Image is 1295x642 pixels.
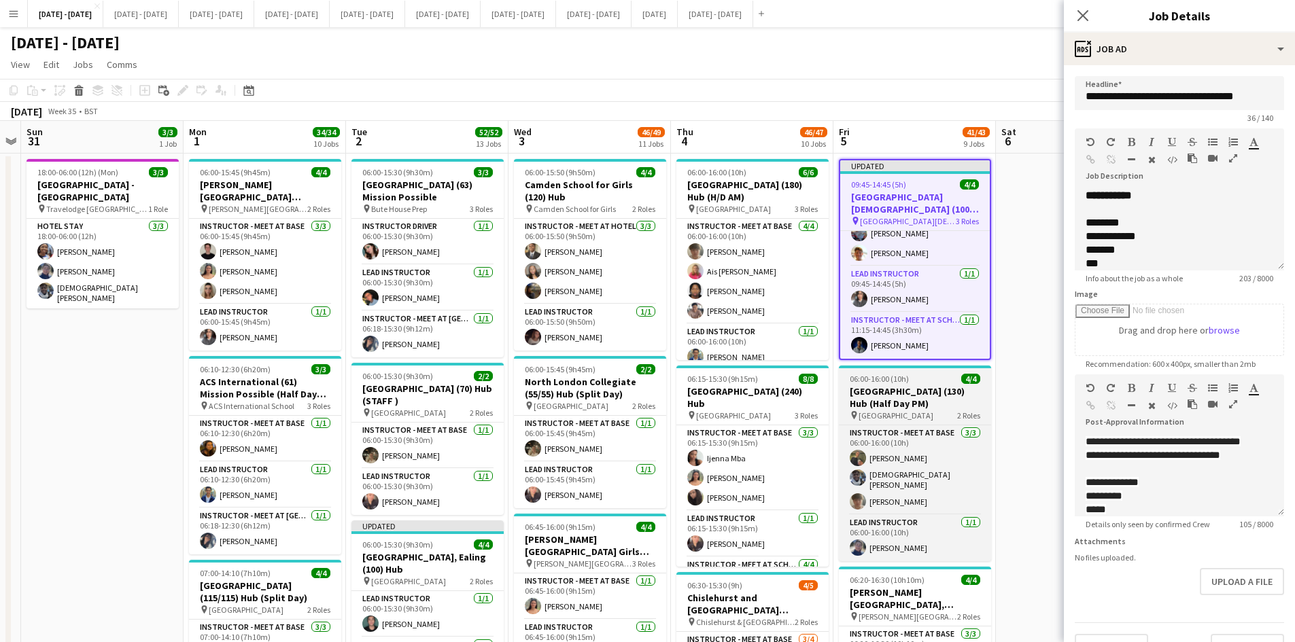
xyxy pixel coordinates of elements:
[200,568,271,578] span: 07:00-14:10 (7h10m)
[1237,113,1284,123] span: 36 / 140
[474,371,493,381] span: 2/2
[45,106,79,116] span: Week 35
[351,265,504,311] app-card-role: Lead Instructor1/106:00-15:30 (9h30m)[PERSON_NAME]
[27,179,179,203] h3: [GEOGRAPHIC_DATA] - [GEOGRAPHIC_DATA]
[676,179,829,203] h3: [GEOGRAPHIC_DATA] (180) Hub (H/D AM)
[187,133,207,149] span: 1
[839,515,991,561] app-card-role: Lead Instructor1/106:00-16:00 (10h)[PERSON_NAME]
[676,385,829,410] h3: [GEOGRAPHIC_DATA] (240) Hub
[307,204,330,214] span: 2 Roles
[1228,273,1284,283] span: 203 / 8000
[963,127,990,137] span: 41/43
[676,592,829,616] h3: Chislehurst and [GEOGRAPHIC_DATA] (130/130) Hub (split day)
[67,56,99,73] a: Jobs
[999,133,1016,149] span: 6
[795,410,818,421] span: 3 Roles
[1208,153,1218,164] button: Insert video
[674,133,693,149] span: 4
[73,58,93,71] span: Jobs
[351,159,504,357] div: 06:00-15:30 (9h30m)3/3[GEOGRAPHIC_DATA] (63) Mission Possible Bute House Prep3 RolesInstructor Dr...
[351,179,504,203] h3: [GEOGRAPHIC_DATA] (63) Mission Possible
[27,219,179,308] app-card-role: Hotel Stay3/318:00-06:00 (12h)[PERSON_NAME][PERSON_NAME][DEMOGRAPHIC_DATA][PERSON_NAME]
[860,216,956,226] span: [GEOGRAPHIC_DATA][DEMOGRAPHIC_DATA]
[840,160,990,171] div: Updated
[676,365,829,567] app-job-card: 06:15-15:30 (9h15m)8/8[GEOGRAPHIC_DATA] (240) Hub [GEOGRAPHIC_DATA]3 RolesInstructor - Meet at Ba...
[632,204,655,214] span: 2 Roles
[840,266,990,313] app-card-role: Lead Instructor1/109:45-14:45 (5h)[PERSON_NAME]
[307,605,330,615] span: 2 Roles
[514,126,532,138] span: Wed
[27,126,43,138] span: Sun
[38,56,65,73] a: Edit
[189,356,341,554] app-job-card: 06:10-12:30 (6h20m)3/3ACS International (61) Mission Possible (Half Day AM) ACS International Sch...
[1086,382,1095,393] button: Undo
[839,159,991,360] app-job-card: Updated09:45-14:45 (5h)4/4[GEOGRAPHIC_DATA][DEMOGRAPHIC_DATA] (100) Hub [GEOGRAPHIC_DATA][DEMOGRA...
[632,401,655,411] span: 2 Roles
[148,204,168,214] span: 1 Role
[351,520,504,531] div: Updated
[189,126,207,138] span: Mon
[44,58,59,71] span: Edit
[311,167,330,177] span: 4/4
[840,313,990,359] app-card-role: Instructor - Meet at School1/111:15-14:45 (3h30m)[PERSON_NAME]
[189,219,341,304] app-card-role: Instructor - Meet at Base3/306:00-15:45 (9h45m)[PERSON_NAME][PERSON_NAME][PERSON_NAME]
[371,408,446,418] span: [GEOGRAPHIC_DATA]
[676,425,829,511] app-card-role: Instructor - Meet at Base3/306:15-15:30 (9h15m)Ijenna Mba[PERSON_NAME][PERSON_NAME]
[957,611,980,622] span: 2 Roles
[200,364,271,374] span: 06:10-12:30 (6h20m)
[351,382,504,407] h3: [GEOGRAPHIC_DATA] (70) Hub (STAFF )
[189,462,341,508] app-card-role: Lead Instructor1/106:10-12:30 (6h20m)[PERSON_NAME]
[534,204,616,214] span: Camden School for Girls
[636,167,655,177] span: 4/4
[687,167,746,177] span: 06:00-16:00 (10h)
[159,139,177,149] div: 1 Job
[209,605,283,615] span: [GEOGRAPHIC_DATA]
[46,204,148,214] span: Travelodge [GEOGRAPHIC_DATA] [GEOGRAPHIC_DATA]
[1147,400,1156,411] button: Clear Formatting
[101,56,143,73] a: Comms
[687,374,758,384] span: 06:15-15:30 (9h15m)
[859,611,957,622] span: [PERSON_NAME][GEOGRAPHIC_DATA], Witley
[1075,536,1126,546] label: Attachments
[514,462,666,508] app-card-role: Lead Instructor1/106:00-15:45 (9h45m)[PERSON_NAME]
[676,159,829,360] app-job-card: 06:00-16:00 (10h)6/6[GEOGRAPHIC_DATA] (180) Hub (H/D AM) [GEOGRAPHIC_DATA]3 RolesInstructor - Mee...
[351,311,504,357] app-card-role: Instructor - Meet at [GEOGRAPHIC_DATA]1/106:18-15:30 (9h12m)[PERSON_NAME]
[1208,382,1218,393] button: Unordered List
[307,401,330,411] span: 3 Roles
[1249,382,1258,393] button: Text Color
[957,410,980,421] span: 2 Roles
[851,179,906,190] span: 09:45-14:45 (5h)
[961,374,980,384] span: 4/4
[470,204,493,214] span: 3 Roles
[474,539,493,550] span: 4/4
[696,617,795,627] span: Chislehurst & [GEOGRAPHIC_DATA]
[476,139,502,149] div: 13 Jobs
[525,364,595,374] span: 06:00-15:45 (9h45m)
[514,416,666,462] app-card-role: Instructor - Meet at Base1/106:00-15:45 (9h45m)[PERSON_NAME]
[189,579,341,604] h3: [GEOGRAPHIC_DATA] (115/115) Hub (Split Day)
[313,127,340,137] span: 34/34
[1126,137,1136,147] button: Bold
[27,159,179,308] div: 18:00-06:00 (12h) (Mon)3/3[GEOGRAPHIC_DATA] - [GEOGRAPHIC_DATA] Travelodge [GEOGRAPHIC_DATA] [GEO...
[534,558,632,569] span: [PERSON_NAME][GEOGRAPHIC_DATA] for Girls
[1147,382,1156,393] button: Italic
[514,159,666,351] div: 06:00-15:50 (9h50m)4/4Camden School for Girls (120) Hub Camden School for Girls2 RolesInstructor ...
[1228,519,1284,529] span: 105 / 8000
[351,219,504,265] app-card-role: Instructor Driver1/106:00-15:30 (9h30m)[PERSON_NAME]
[1147,154,1156,165] button: Clear Formatting
[1064,33,1295,65] div: Job Ad
[514,356,666,508] div: 06:00-15:45 (9h45m)2/2North London Collegiate (55/55) Hub (Split Day) [GEOGRAPHIC_DATA]2 RolesIns...
[512,133,532,149] span: 3
[676,219,829,324] app-card-role: Instructor - Meet at Base4/406:00-16:00 (10h)[PERSON_NAME]Ais [PERSON_NAME][PERSON_NAME][PERSON_N...
[11,105,42,118] div: [DATE]
[351,423,504,469] app-card-role: Instructor - Meet at Base1/106:00-15:30 (9h30m)[PERSON_NAME]
[1075,552,1284,563] div: No files uploaded.
[525,167,595,177] span: 06:00-15:50 (9h50m)
[556,1,632,27] button: [DATE] - [DATE]
[514,376,666,400] h3: North London Collegiate (55/55) Hub (Split Day)
[638,139,664,149] div: 11 Jobs
[1188,382,1197,393] button: Strikethrough
[839,365,991,561] div: 06:00-16:00 (10h)4/4[GEOGRAPHIC_DATA] (130) Hub (Half Day PM) [GEOGRAPHIC_DATA]2 RolesInstructor ...
[1228,153,1238,164] button: Fullscreen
